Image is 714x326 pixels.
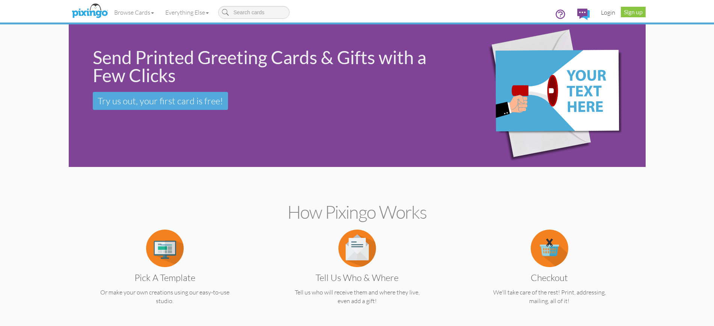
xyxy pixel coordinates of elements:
[82,202,632,222] h2: How Pixingo works
[459,14,641,178] img: eb544e90-0942-4412-bfe0-c610d3f4da7c.png
[338,230,376,267] img: item.alt
[146,230,184,267] img: item.alt
[109,3,160,22] a: Browse Cards
[281,273,433,282] h3: Tell us Who & Where
[276,288,439,305] p: Tell us who will receive them and where they live, even add a gift!
[577,9,590,20] img: comments.svg
[595,3,621,22] a: Login
[621,7,646,17] a: Sign up
[83,288,246,305] p: Or make your own creations using our easy-to-use studio.
[468,288,631,305] p: We'll take care of the rest! Print, addressing, mailing, all of it!
[468,244,631,305] a: Checkout We'll take care of the rest! Print, addressing, mailing, all of it!
[93,48,447,84] div: Send Printed Greeting Cards & Gifts with a Few Clicks
[89,273,241,282] h3: Pick a Template
[474,273,625,282] h3: Checkout
[83,244,246,305] a: Pick a Template Or make your own creations using our easy-to-use studio.
[531,230,568,267] img: item.alt
[160,3,214,22] a: Everything Else
[93,92,228,110] a: Try us out, your first card is free!
[70,2,110,21] img: pixingo logo
[218,6,290,19] input: Search cards
[276,244,439,305] a: Tell us Who & Where Tell us who will receive them and where they live, even add a gift!
[98,95,223,107] span: Try us out, your first card is free!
